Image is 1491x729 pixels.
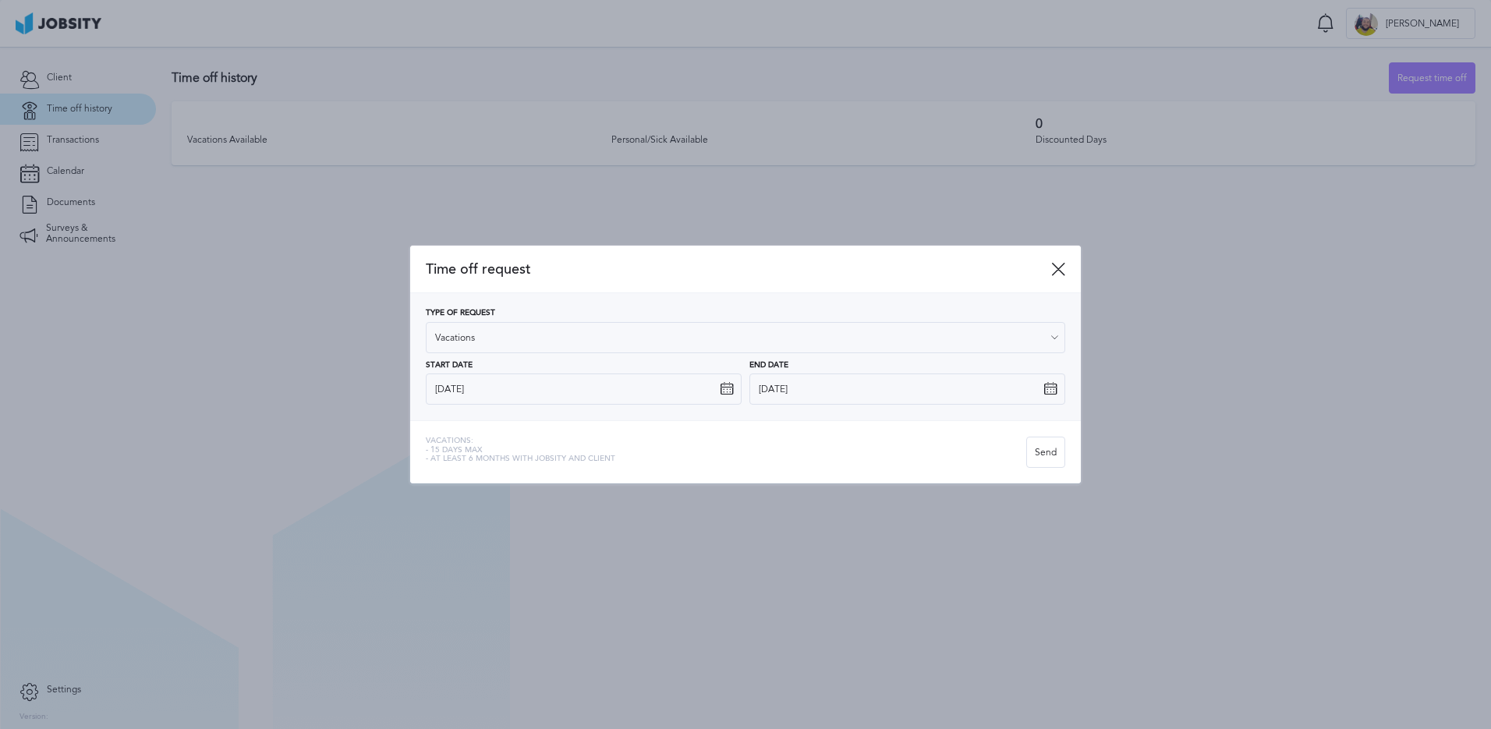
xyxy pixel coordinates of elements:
[426,446,615,455] span: - 15 days max
[1026,437,1065,468] button: Send
[426,455,615,464] span: - At least 6 months with jobsity and client
[426,437,615,446] span: Vacations:
[426,261,1051,278] span: Time off request
[426,309,495,318] span: Type of Request
[426,361,473,370] span: Start Date
[1027,437,1064,469] div: Send
[749,361,788,370] span: End Date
